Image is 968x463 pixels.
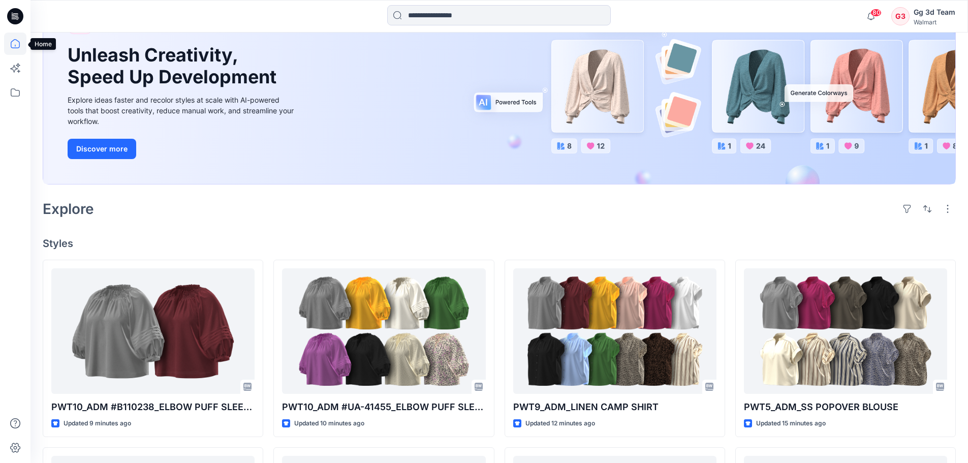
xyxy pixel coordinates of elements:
[513,268,716,394] a: PWT9_ADM_LINEN CAMP SHIRT
[51,400,255,414] p: PWT10_ADM #B110238_ELBOW PUFF SLEEVE BLOUSE
[68,95,296,127] div: Explore ideas faster and recolor styles at scale with AI-powered tools that boost creativity, red...
[64,418,131,429] p: Updated 9 minutes ago
[914,6,955,18] div: Gg 3d Team
[914,18,955,26] div: Walmart
[282,400,485,414] p: PWT10_ADM #UA-41455_ELBOW PUFF SLEEVE BLOUSE
[43,237,956,250] h4: Styles
[68,139,136,159] button: Discover more
[68,44,281,88] h1: Unleash Creativity, Speed Up Development
[43,201,94,217] h2: Explore
[294,418,364,429] p: Updated 10 minutes ago
[744,268,947,394] a: PWT5_ADM_SS POPOVER BLOUSE
[525,418,595,429] p: Updated 12 minutes ago
[513,400,716,414] p: PWT9_ADM_LINEN CAMP SHIRT
[744,400,947,414] p: PWT5_ADM_SS POPOVER BLOUSE
[756,418,826,429] p: Updated 15 minutes ago
[68,139,296,159] a: Discover more
[870,9,882,17] span: 80
[891,7,910,25] div: G3
[282,268,485,394] a: PWT10_ADM #UA-41455_ELBOW PUFF SLEEVE BLOUSE
[51,268,255,394] a: PWT10_ADM #B110238_ELBOW PUFF SLEEVE BLOUSE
